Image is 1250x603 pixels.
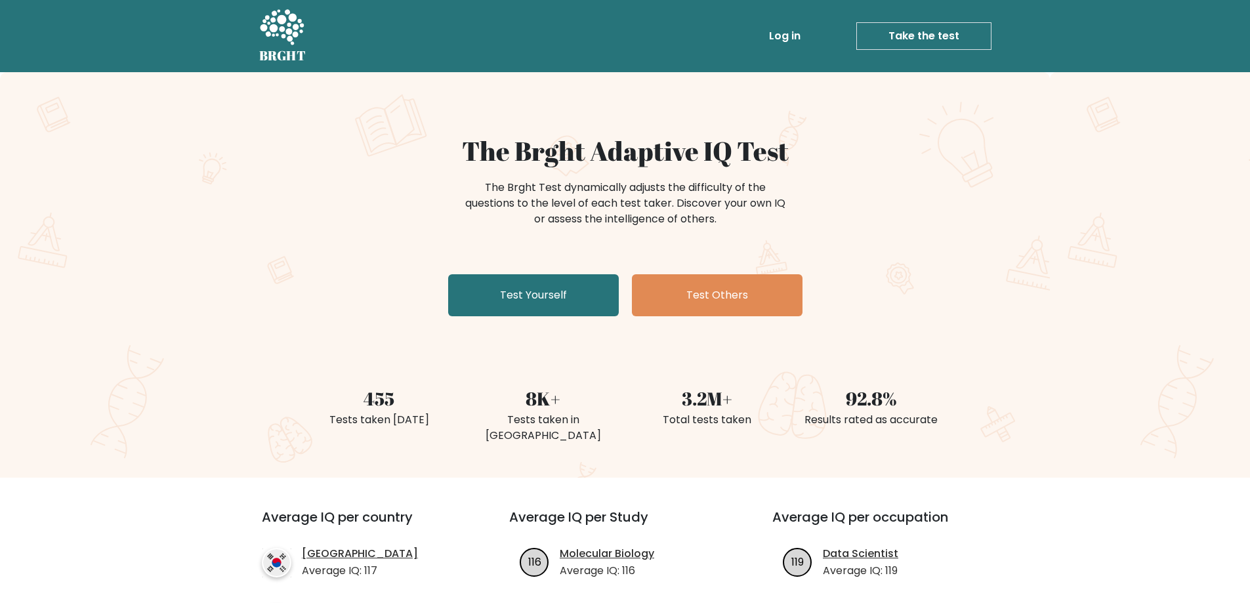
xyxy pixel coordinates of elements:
p: Average IQ: 116 [560,563,654,579]
h3: Average IQ per Study [509,509,741,541]
div: Total tests taken [633,412,781,428]
div: 455 [305,385,453,412]
div: The Brght Test dynamically adjusts the difficulty of the questions to the level of each test take... [461,180,789,227]
text: 119 [791,554,804,569]
div: Results rated as accurate [797,412,946,428]
div: Tests taken in [GEOGRAPHIC_DATA] [469,412,617,444]
a: Test Yourself [448,274,619,316]
a: Molecular Biology [560,546,654,562]
p: Average IQ: 117 [302,563,418,579]
div: 8K+ [469,385,617,412]
div: 3.2M+ [633,385,781,412]
a: Take the test [856,22,991,50]
a: Log in [764,23,806,49]
div: 92.8% [797,385,946,412]
p: Average IQ: 119 [823,563,898,579]
h5: BRGHT [259,48,306,64]
a: Test Others [632,274,802,316]
a: [GEOGRAPHIC_DATA] [302,546,418,562]
h3: Average IQ per occupation [772,509,1004,541]
a: Data Scientist [823,546,898,562]
div: Tests taken [DATE] [305,412,453,428]
a: BRGHT [259,5,306,67]
text: 116 [528,554,541,569]
h1: The Brght Adaptive IQ Test [305,135,946,167]
h3: Average IQ per country [262,509,462,541]
img: country [262,548,291,577]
